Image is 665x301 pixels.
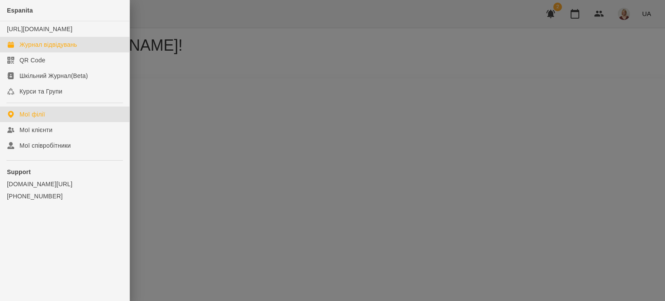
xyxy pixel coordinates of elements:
a: [PHONE_NUMBER] [7,192,123,201]
div: Мої клієнти [19,126,52,134]
span: Espanita [7,7,33,14]
div: Шкільний Журнал(Beta) [19,71,88,80]
div: Курси та Групи [19,87,62,96]
p: Support [7,168,123,176]
a: [URL][DOMAIN_NAME] [7,26,72,32]
div: Мої філії [19,110,45,119]
div: Журнал відвідувань [19,40,77,49]
div: Мої співробітники [19,141,71,150]
div: QR Code [19,56,45,65]
a: [DOMAIN_NAME][URL] [7,180,123,188]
